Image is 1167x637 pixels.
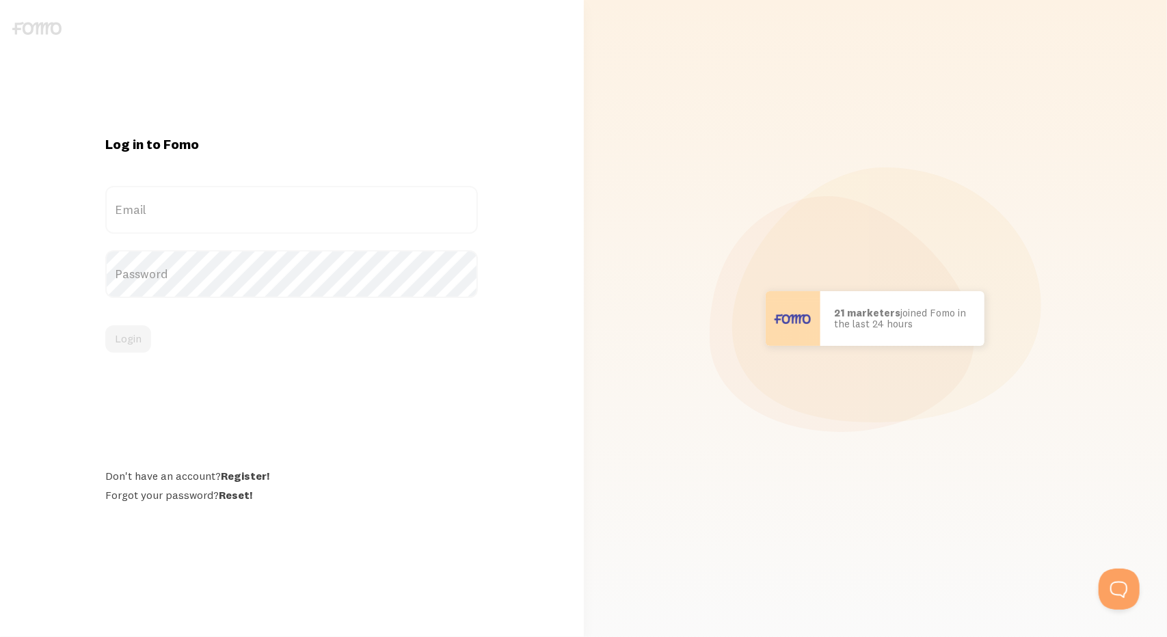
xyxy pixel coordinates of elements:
p: joined Fomo in the last 24 hours [834,308,971,330]
h1: Log in to Fomo [105,135,478,153]
a: Register! [221,469,269,483]
label: Password [105,250,478,298]
a: Reset! [219,488,252,502]
img: User avatar [766,291,820,346]
iframe: Help Scout Beacon - Open [1099,569,1140,610]
img: fomo-logo-gray-b99e0e8ada9f9040e2984d0d95b3b12da0074ffd48d1e5cb62ac37fc77b0b268.svg [12,22,62,35]
div: Forgot your password? [105,488,478,502]
label: Email [105,186,478,234]
div: Don't have an account? [105,469,478,483]
b: 21 marketers [834,306,900,319]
